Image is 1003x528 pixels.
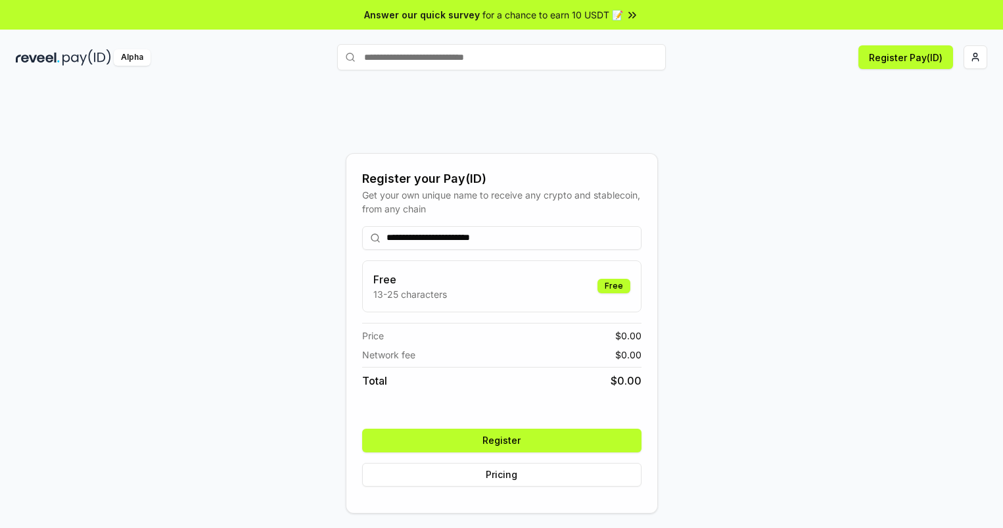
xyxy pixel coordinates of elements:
[362,188,641,216] div: Get your own unique name to receive any crypto and stablecoin, from any chain
[858,45,953,69] button: Register Pay(ID)
[362,429,641,452] button: Register
[16,49,60,66] img: reveel_dark
[373,287,447,301] p: 13-25 characters
[373,272,447,287] h3: Free
[615,329,641,343] span: $ 0.00
[362,348,415,362] span: Network fee
[114,49,151,66] div: Alpha
[364,8,480,22] span: Answer our quick survey
[362,170,641,188] div: Register your Pay(ID)
[611,373,641,389] span: $ 0.00
[362,329,384,343] span: Price
[597,279,630,293] div: Free
[62,49,111,66] img: pay_id
[362,373,387,389] span: Total
[362,463,641,487] button: Pricing
[615,348,641,362] span: $ 0.00
[482,8,623,22] span: for a chance to earn 10 USDT 📝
